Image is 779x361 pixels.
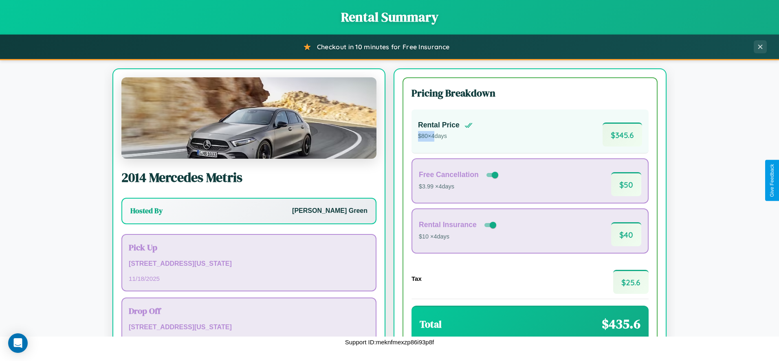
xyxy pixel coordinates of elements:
[8,8,771,26] h1: Rental Summary
[292,205,367,217] p: [PERSON_NAME] Green
[129,305,369,317] h3: Drop Off
[129,322,369,333] p: [STREET_ADDRESS][US_STATE]
[345,337,434,348] p: Support ID: meknfmexzp86i93p8f
[419,182,500,192] p: $3.99 × 4 days
[419,171,479,179] h4: Free Cancellation
[130,206,163,216] h3: Hosted By
[412,275,422,282] h4: Tax
[603,123,642,147] span: $ 345.6
[121,168,376,186] h2: 2014 Mercedes Metris
[611,172,641,196] span: $ 50
[317,43,449,51] span: Checkout in 10 minutes for Free Insurance
[420,317,442,331] h3: Total
[419,232,498,242] p: $10 × 4 days
[121,77,376,159] img: Mercedes Metris
[419,221,477,229] h4: Rental Insurance
[412,86,649,100] h3: Pricing Breakdown
[129,337,369,348] p: 11 / 22 / 2025
[769,164,775,197] div: Give Feedback
[611,222,641,246] span: $ 40
[418,131,473,142] p: $ 80 × 4 days
[613,270,649,294] span: $ 25.6
[602,315,640,333] span: $ 435.6
[8,333,28,353] div: Open Intercom Messenger
[129,258,369,270] p: [STREET_ADDRESS][US_STATE]
[129,241,369,253] h3: Pick Up
[418,121,460,129] h4: Rental Price
[129,273,369,284] p: 11 / 18 / 2025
